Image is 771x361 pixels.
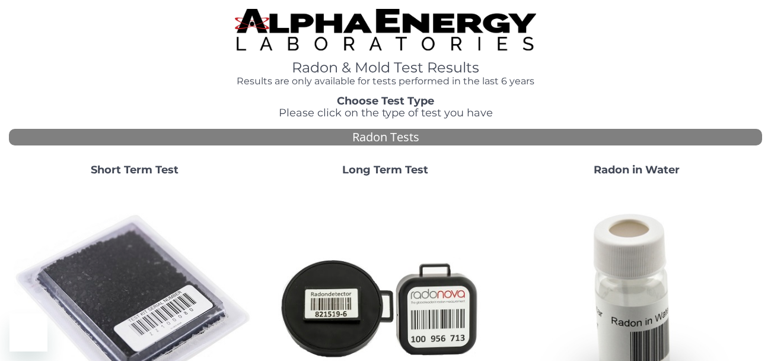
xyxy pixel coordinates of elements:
strong: Long Term Test [342,163,428,176]
iframe: Button to launch messaging window [9,313,47,351]
div: Radon Tests [9,129,762,146]
strong: Choose Test Type [337,94,434,107]
h4: Results are only available for tests performed in the last 6 years [235,76,536,87]
img: TightCrop.jpg [235,9,536,50]
strong: Radon in Water [594,163,680,176]
strong: Short Term Test [91,163,179,176]
span: Please click on the type of test you have [279,106,493,119]
h1: Radon & Mold Test Results [235,60,536,75]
